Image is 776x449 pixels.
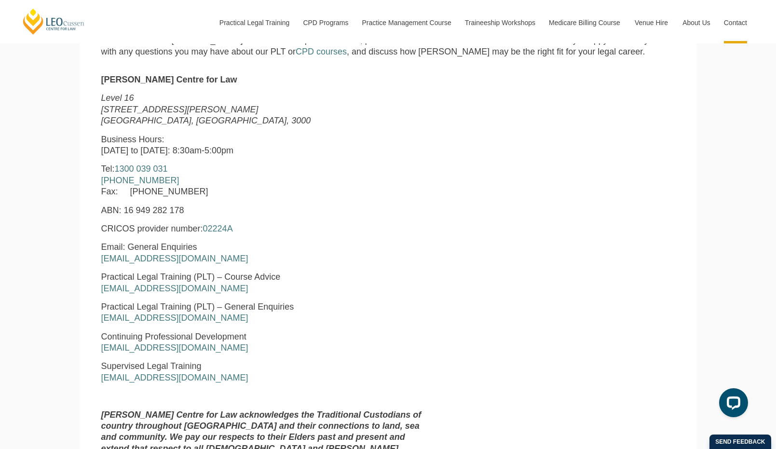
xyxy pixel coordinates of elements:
[458,2,542,43] a: Traineeship Workshops
[101,163,430,197] p: Tel: Fax: [PHONE_NUMBER]
[22,8,86,35] a: [PERSON_NAME] Centre for Law
[101,361,430,383] p: Supervised Legal Training
[101,302,294,312] span: Practical Legal Training (PLT) – General Enquiries
[627,2,675,43] a: Venue Hire
[101,176,179,185] a: [PHONE_NUMBER]
[101,205,430,216] p: ABN: 16 949 282 178
[355,2,458,43] a: Practice Management Course
[542,2,627,43] a: Medicare Billing Course
[101,116,311,125] em: [GEOGRAPHIC_DATA], [GEOGRAPHIC_DATA], 3000
[296,47,347,56] a: CPD courses
[101,93,134,103] em: Level 16
[101,313,248,323] a: [EMAIL_ADDRESS][DOMAIN_NAME]
[101,272,430,294] p: Practical Legal Training (PLT) – Course Advice
[711,384,752,425] iframe: LiveChat chat widget
[101,75,237,84] strong: [PERSON_NAME] Centre for Law
[101,35,675,57] p: See below for our [PERSON_NAME] Centre for Law phone number, postal address and contact email add...
[717,2,754,43] a: Contact
[101,105,259,114] em: [STREET_ADDRESS][PERSON_NAME]
[675,2,717,43] a: About Us
[101,284,248,293] a: [EMAIL_ADDRESS][DOMAIN_NAME]
[101,331,430,354] p: Continuing Professional Development
[101,343,248,353] a: [EMAIL_ADDRESS][DOMAIN_NAME]
[212,2,296,43] a: Practical Legal Training
[115,164,168,174] a: 1300 039 031
[101,373,248,382] a: [EMAIL_ADDRESS][DOMAIN_NAME]
[101,254,248,263] a: [EMAIL_ADDRESS][DOMAIN_NAME]
[101,134,430,157] p: Business Hours: [DATE] to [DATE]: 8:30am-5:00pm
[203,224,233,233] a: 02224A
[101,242,430,264] p: Email: General Enquiries
[101,223,430,234] p: CRICOS provider number:
[296,2,354,43] a: CPD Programs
